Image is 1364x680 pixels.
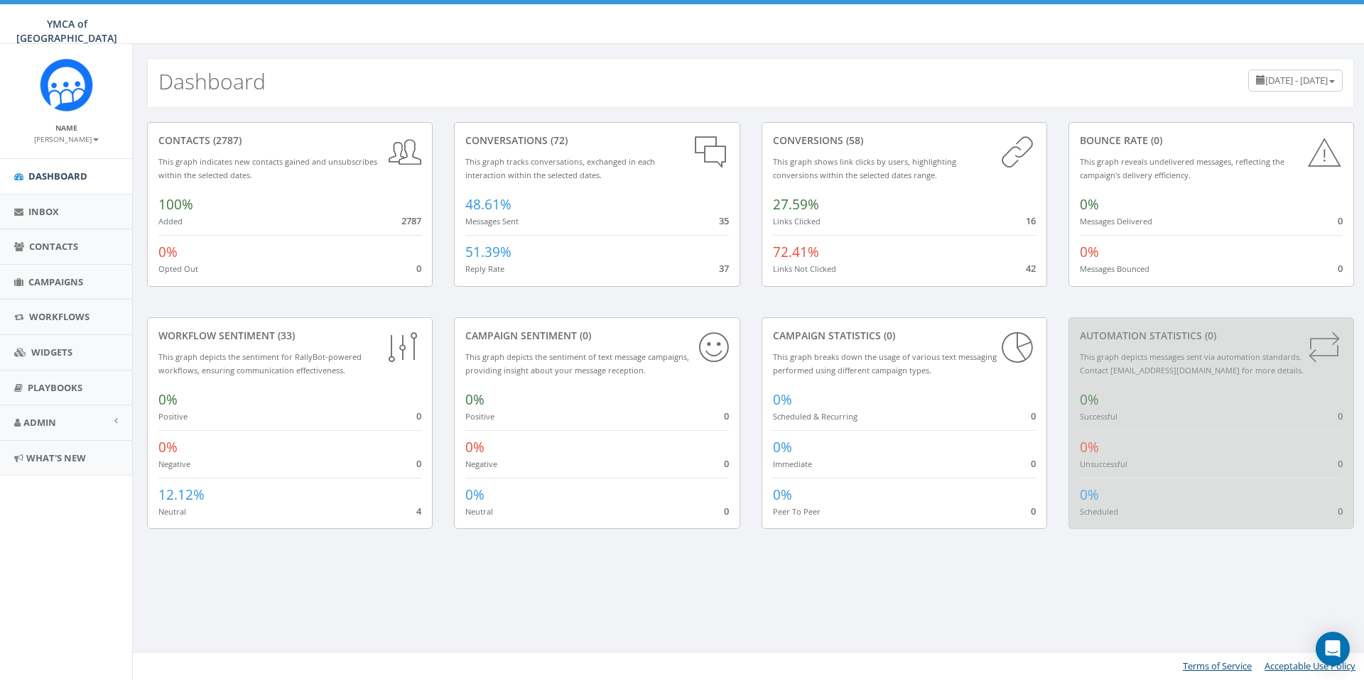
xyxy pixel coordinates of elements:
[1080,216,1152,226] small: Messages Delivered
[401,214,421,227] span: 2787
[158,411,188,422] small: Positive
[158,486,205,504] span: 12.12%
[158,390,178,409] span: 0%
[158,506,186,517] small: Neutral
[1338,457,1343,470] span: 0
[773,459,812,469] small: Immediate
[34,134,99,144] small: [PERSON_NAME]
[773,156,956,180] small: This graph shows link clicks by users, highlighting conversions within the selected dates range.
[158,351,362,375] small: This graph depicts the sentiment for RallyBot-powered workflows, ensuring communication effective...
[1080,459,1127,469] small: Unsuccessful
[416,262,421,275] span: 0
[158,459,190,469] small: Negative
[465,506,493,517] small: Neutral
[158,156,377,180] small: This graph indicates new contacts gained and unsubscribes within the selected dates.
[1080,329,1343,343] div: Automation Statistics
[416,457,421,470] span: 0
[158,329,421,343] div: Workflow Sentiment
[158,70,266,93] h2: Dashboard
[1338,410,1343,422] span: 0
[1316,632,1350,666] div: Open Intercom Messenger
[1338,214,1343,227] span: 0
[465,459,497,469] small: Negative
[55,123,77,133] small: Name
[724,505,729,517] span: 0
[773,390,792,409] span: 0%
[773,486,792,504] span: 0%
[724,457,729,470] span: 0
[23,416,56,429] span: Admin
[158,263,198,274] small: Opted Out
[1080,156,1284,180] small: This graph reveals undelivered messages, reflecting the campaign's delivery efficiency.
[724,410,729,422] span: 0
[28,170,87,182] span: Dashboard
[465,263,504,274] small: Reply Rate
[1031,457,1036,470] span: 0
[416,505,421,517] span: 4
[28,381,82,394] span: Playbooks
[158,216,183,226] small: Added
[843,133,863,147] span: (58)
[158,133,421,148] div: contacts
[158,195,193,214] span: 100%
[465,216,519,226] small: Messages Sent
[1338,505,1343,517] span: 0
[34,132,99,145] a: [PERSON_NAME]
[28,275,83,288] span: Campaigns
[40,58,93,111] img: Rally_Corp_Icon_1.png
[1265,74,1328,87] span: [DATE] - [DATE]
[577,329,591,342] span: (0)
[1080,411,1117,422] small: Successful
[881,329,895,342] span: (0)
[158,243,178,261] span: 0%
[465,486,485,504] span: 0%
[210,133,242,147] span: (2787)
[465,390,485,409] span: 0%
[465,411,494,422] small: Positive
[1080,195,1099,214] span: 0%
[773,351,997,375] small: This graph breaks down the usage of various text messaging performed using different campaign types.
[773,329,1036,343] div: Campaign Statistics
[158,438,178,456] span: 0%
[1080,486,1099,504] span: 0%
[1026,262,1036,275] span: 42
[465,243,511,261] span: 51.39%
[1202,329,1216,342] span: (0)
[465,133,728,148] div: conversations
[416,410,421,422] span: 0
[28,205,59,218] span: Inbox
[26,451,86,464] span: What's New
[1080,351,1304,375] small: This graph depicts messages sent via automation standards. Contact [EMAIL_ADDRESS][DOMAIN_NAME] f...
[1080,438,1099,456] span: 0%
[773,133,1036,148] div: conversions
[773,506,821,517] small: Peer To Peer
[16,17,117,45] span: YMCA of [GEOGRAPHIC_DATA]
[773,195,819,214] span: 27.59%
[773,243,819,261] span: 72.41%
[1080,263,1149,274] small: Messages Bounced
[773,216,821,226] small: Links Clicked
[465,329,728,343] div: Campaign Sentiment
[719,214,729,227] span: 35
[1148,133,1162,147] span: (0)
[1338,262,1343,275] span: 0
[465,351,689,375] small: This graph depicts the sentiment of text message campaigns, providing insight about your message ...
[773,263,836,274] small: Links Not Clicked
[773,411,857,422] small: Scheduled & Recurring
[1183,659,1252,672] a: Terms of Service
[1031,505,1036,517] span: 0
[1080,506,1118,517] small: Scheduled
[29,240,78,253] span: Contacts
[1080,390,1099,409] span: 0%
[1031,410,1036,422] span: 0
[465,438,485,456] span: 0%
[719,262,729,275] span: 37
[275,329,295,342] span: (33)
[1026,214,1036,227] span: 16
[29,310,90,323] span: Workflows
[773,438,792,456] span: 0%
[548,133,568,147] span: (72)
[465,195,511,214] span: 48.61%
[1080,133,1343,148] div: Bounce Rate
[1265,659,1355,672] a: Acceptable Use Policy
